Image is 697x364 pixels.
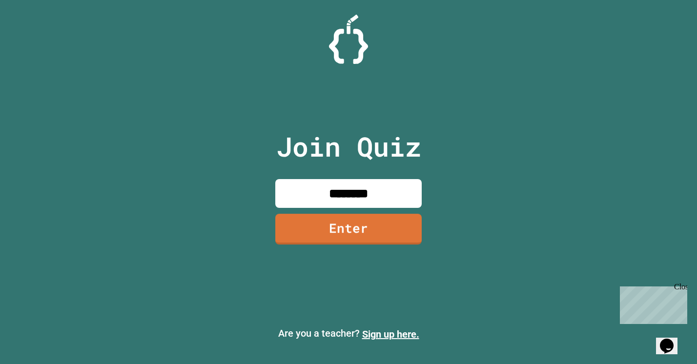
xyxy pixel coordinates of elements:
a: Sign up here. [362,328,419,340]
iframe: chat widget [656,325,687,354]
p: Are you a teacher? [8,326,689,342]
div: Chat with us now!Close [4,4,67,62]
p: Join Quiz [276,126,421,167]
iframe: chat widget [616,283,687,324]
a: Enter [275,214,422,244]
img: Logo.svg [329,15,368,64]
